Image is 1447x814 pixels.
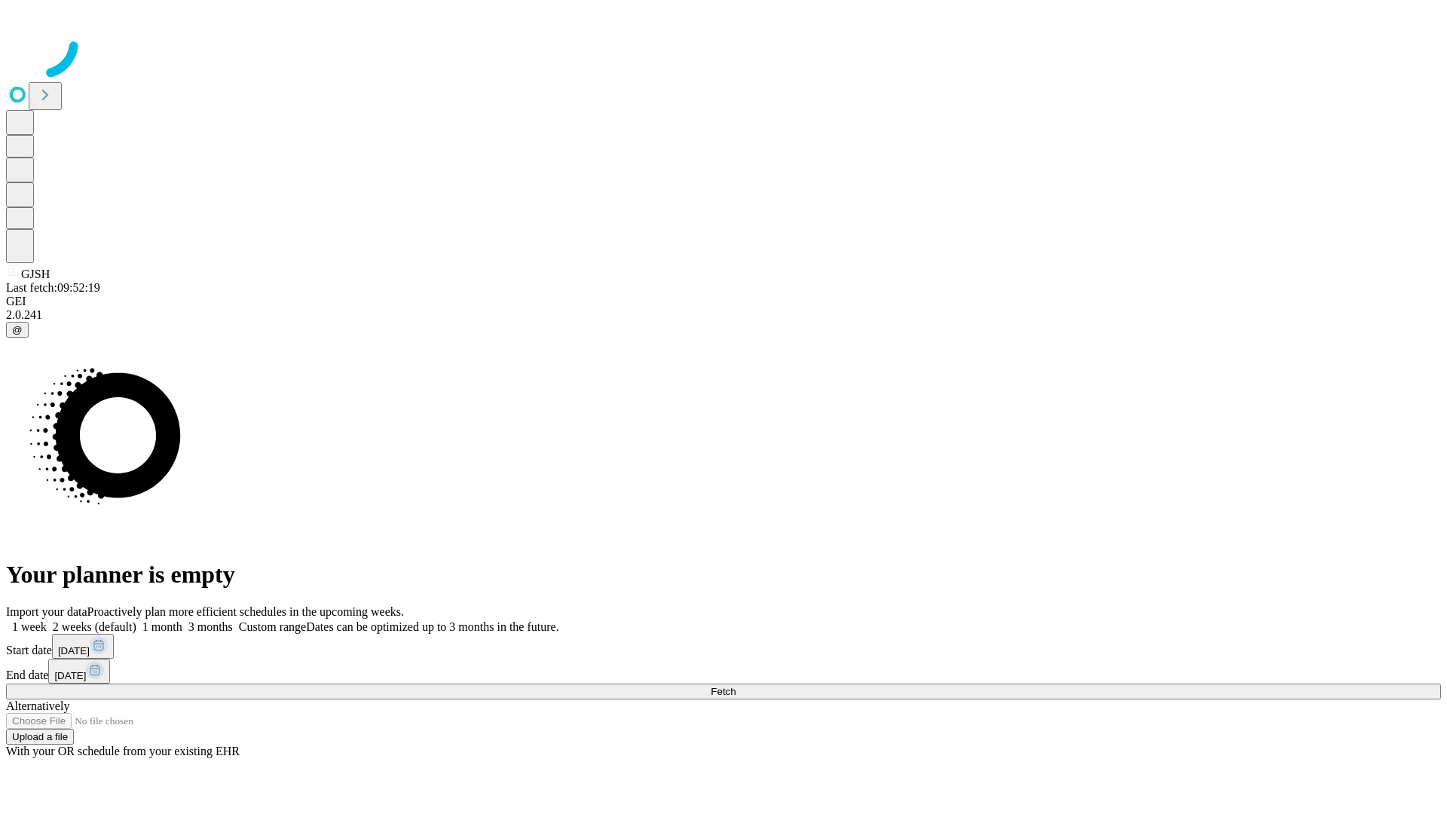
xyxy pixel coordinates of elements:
[6,745,240,757] span: With your OR schedule from your existing EHR
[239,620,306,633] span: Custom range
[142,620,182,633] span: 1 month
[6,295,1441,308] div: GEI
[21,268,50,280] span: GJSH
[53,620,136,633] span: 2 weeks (default)
[6,699,69,712] span: Alternatively
[6,561,1441,589] h1: Your planner is empty
[48,659,110,684] button: [DATE]
[6,729,74,745] button: Upload a file
[12,620,47,633] span: 1 week
[87,605,404,618] span: Proactively plan more efficient schedules in the upcoming weeks.
[6,634,1441,659] div: Start date
[188,620,233,633] span: 3 months
[58,645,90,656] span: [DATE]
[711,686,736,697] span: Fetch
[12,324,23,335] span: @
[306,620,558,633] span: Dates can be optimized up to 3 months in the future.
[6,605,87,618] span: Import your data
[52,634,114,659] button: [DATE]
[6,322,29,338] button: @
[6,308,1441,322] div: 2.0.241
[6,281,100,294] span: Last fetch: 09:52:19
[6,659,1441,684] div: End date
[6,684,1441,699] button: Fetch
[54,670,86,681] span: [DATE]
